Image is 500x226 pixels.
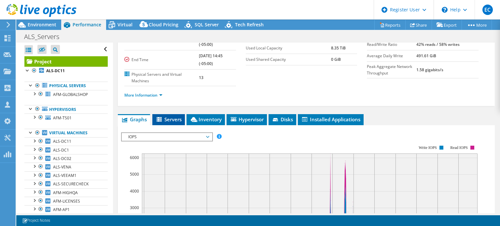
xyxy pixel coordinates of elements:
a: Physical Servers [24,82,108,90]
a: ALS-DC02 [24,154,108,163]
text: 6000 [130,155,139,160]
a: ALS-DC11 [24,137,108,146]
b: 42% reads / 58% writes [416,42,460,47]
span: Environment [28,21,56,28]
span: Inventory [190,116,222,123]
h1: ALS_Servers [21,33,69,40]
label: Read/Write Ratio [367,41,416,48]
text: Read IOPS [451,145,468,150]
a: Project Notes [18,217,55,225]
a: ALS-DC11 [24,67,108,75]
b: 13 [199,75,203,80]
span: Virtual [118,21,132,28]
b: 8.35 TiB [331,45,346,51]
a: ALS-DC1 [24,146,108,154]
a: ALS-VEEAM1 [24,171,108,180]
label: Used Shared Capacity [246,56,331,63]
span: SQL Server [195,21,219,28]
span: ALS-SECURECHECK [53,181,89,187]
b: 0 GiB [331,57,341,62]
svg: \n [442,7,448,13]
span: ALS-DC02 [53,156,71,161]
a: Export [432,20,462,30]
label: Used Local Capacity [246,45,331,51]
a: Virtual Machines [24,129,108,137]
span: AFM-AP1 [53,207,70,212]
span: EC [482,5,493,15]
label: Peak Aggregate Network Throughput [367,63,416,76]
span: Tech Refresh [235,21,264,28]
span: Hypervisor [230,116,264,123]
a: AFM-GLOBALSHOP [24,90,108,99]
span: ALS-DC11 [53,139,71,144]
a: More Information [124,92,162,98]
span: Servers [156,116,182,123]
span: Installed Applications [301,116,360,123]
span: AFM-HIGHQA [53,190,78,195]
a: ALS-VENA [24,163,108,171]
b: [DATE] 14:45 (-05:00) [199,53,223,66]
a: AFM-TS01 [24,113,108,122]
span: ALS-VENA [53,164,71,170]
span: AFM-GLOBALSHOP [53,92,88,97]
text: 3000 [130,205,139,210]
span: Disks [272,116,293,123]
span: Graphs [121,116,147,123]
b: 1.58 gigabits/s [416,67,443,73]
label: Physical Servers and Virtual Machines [124,71,199,84]
a: Reports [374,20,406,30]
a: Hypervisors [24,105,108,113]
span: IOPS [125,133,209,141]
a: Share [405,20,432,30]
text: 4000 [130,188,139,194]
span: ALS-DC1 [53,147,69,153]
a: More [462,20,492,30]
span: Cloud Pricing [149,21,178,28]
a: Project [24,56,108,67]
a: ALS-SECURECHECK [24,180,108,188]
text: 5000 [130,171,139,177]
b: [DATE] 14:44 (-05:00) [199,34,223,47]
a: AFM-HIGHQA [24,188,108,197]
a: AFM-AP1 [24,205,108,214]
span: AFM-TS01 [53,115,72,121]
label: Average Daily Write [367,53,416,59]
text: Write IOPS [419,145,437,150]
span: ALS-VEEAM1 [53,173,76,178]
b: 491.61 GiB [416,53,436,59]
a: AFM-LICENSES [24,197,108,205]
b: ALS-DC11 [46,68,65,73]
label: End Time [124,57,199,63]
span: AFM-LICENSES [53,198,80,204]
span: Performance [73,21,101,28]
